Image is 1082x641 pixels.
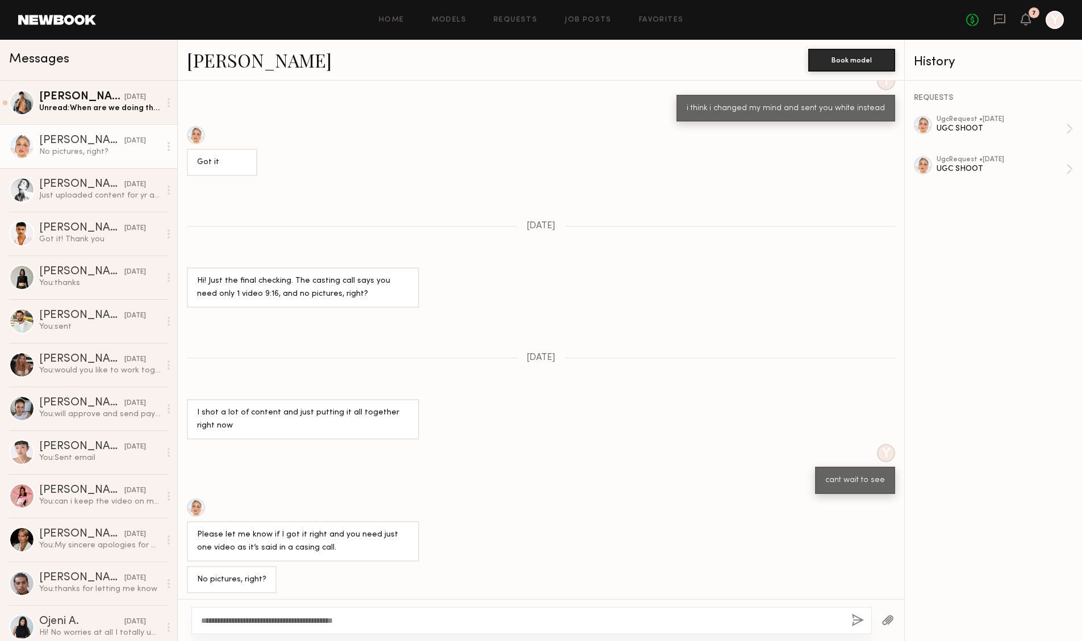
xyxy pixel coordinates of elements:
div: [PERSON_NAME] [39,266,124,278]
div: Unread: When are we doing this? [39,103,160,114]
div: cant wait to see [825,474,885,487]
div: [DATE] [124,223,146,234]
div: [DATE] [124,92,146,103]
div: [DATE] [124,442,146,453]
a: Job Posts [565,16,612,24]
div: [PERSON_NAME] [39,572,124,584]
div: You: My sincere apologies for my outrageously late response! Would you still like to work together? [39,540,160,551]
div: I shot a lot of content and just putting it all together right now [197,407,409,433]
div: You: sent [39,321,160,332]
div: [PERSON_NAME] [39,91,124,103]
div: [PERSON_NAME] [39,485,124,496]
a: [PERSON_NAME] [187,48,332,72]
div: [PERSON_NAME] [39,397,124,409]
div: You: thanks for letting me know [39,584,160,594]
div: REQUESTS [914,94,1073,102]
a: Favorites [639,16,684,24]
a: ugcRequest •[DATE]UGC SHOOT [937,116,1073,142]
div: [DATE] [124,617,146,627]
div: [DATE] [124,529,146,540]
div: [DATE] [124,398,146,409]
div: Got it [197,156,247,169]
div: [DATE] [124,267,146,278]
div: ugc Request • [DATE] [937,116,1066,123]
a: Models [432,16,466,24]
div: [PERSON_NAME] [39,441,124,453]
div: You: Sent email [39,453,160,463]
div: [DATE] [124,179,146,190]
div: i think i changed my mind and sent you white instead [687,102,885,115]
div: No pictures, right? [39,146,160,157]
a: Home [379,16,404,24]
a: Book model [808,55,895,64]
div: [PERSON_NAME] [39,310,124,321]
a: Requests [494,16,537,24]
div: Ojeni A. [39,616,124,627]
div: You: would you like to work together ? [39,365,160,376]
div: [DATE] [124,311,146,321]
div: Please let me know if I got it right and you need just one video as it’s said in a casing call. [197,529,409,555]
div: [PERSON_NAME] [39,135,124,146]
div: Hi! Just the final checking. The casting call says you need only 1 video 9:16, and no pictures, r... [197,275,409,301]
div: UGC SHOOT [937,164,1066,174]
div: You: thanks [39,278,160,288]
div: 7 [1032,10,1036,16]
div: [DATE] [124,136,146,146]
div: Got it! Thank you [39,234,160,245]
a: ugcRequest •[DATE]UGC SHOOT [937,156,1073,182]
a: Y [1046,11,1064,29]
div: Just uploaded content for yr approval [39,190,160,201]
div: You: will approve and send payment [39,409,160,420]
div: History [914,56,1073,69]
div: No pictures, right? [197,573,266,586]
span: Messages [9,53,69,66]
div: You: can i keep the video on my iinstagram feed though ? [39,496,160,507]
div: [PERSON_NAME] [39,223,124,234]
span: [DATE] [527,353,555,363]
div: [DATE] [124,354,146,365]
div: [PERSON_NAME] [39,179,124,190]
span: [DATE] [527,221,555,231]
div: [PERSON_NAME] [39,354,124,365]
div: [PERSON_NAME] [39,529,124,540]
div: Hi! No worries at all I totally understand :) yes I’m still open to working together! [39,627,160,638]
div: ugc Request • [DATE] [937,156,1066,164]
div: UGC SHOOT [937,123,1066,134]
div: [DATE] [124,573,146,584]
button: Book model [808,49,895,72]
div: [DATE] [124,485,146,496]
